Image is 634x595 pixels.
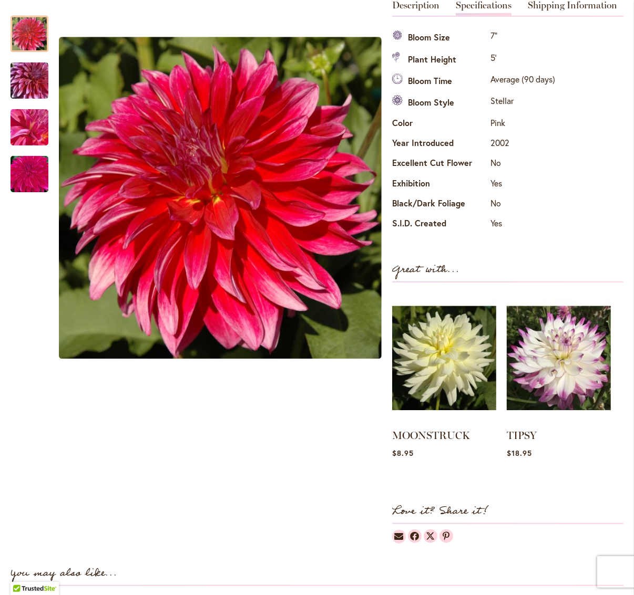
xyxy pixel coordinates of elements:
[488,71,558,92] td: Average (90 days)
[392,114,488,134] th: Color
[392,215,488,235] th: S.I.D. Created
[59,5,430,391] div: Product Images
[488,92,558,114] td: Stellar
[488,114,558,134] td: Pink
[392,154,488,174] th: Excellent Cut Flower
[392,1,439,16] a: Description
[392,503,488,520] strong: Love it? Share it!
[488,49,558,70] td: 5'
[11,99,59,145] div: RASPBERRY PUNCH
[392,293,496,423] img: MOONSTRUCK
[456,1,512,16] a: Specifications
[488,174,558,194] td: Yes
[507,429,537,442] a: TIPSY
[488,195,558,215] td: No
[488,215,558,235] td: Yes
[392,261,459,278] strong: Great with...
[392,429,470,442] a: MOONSTRUCK
[11,5,59,52] div: RASPBERRY PUNCH
[424,529,437,543] a: Dahlias on Twitter
[439,529,453,543] a: Dahlias on Pinterest
[392,195,488,215] th: Black/Dark Foliage
[488,27,558,49] td: 7"
[528,1,617,16] a: Shipping Information
[59,37,382,359] img: RASPBERRY PUNCH
[488,154,558,174] td: No
[11,145,48,192] div: RASPBERRY PUNCH
[392,49,488,70] th: Plant Height
[59,5,382,391] div: RASPBERRY PUNCHRASPBERRY PUNCHRASPBERRY PUNCH
[11,565,117,582] strong: You may also like...
[392,134,488,154] th: Year Introduced
[507,448,532,458] span: $18.95
[392,71,488,92] th: Bloom Time
[59,5,382,391] div: RASPBERRY PUNCH
[11,52,59,99] div: RASPBERRY PUNCH
[392,174,488,194] th: Exhibition
[392,27,488,49] th: Bloom Size
[408,529,422,543] a: Dahlias on Facebook
[488,134,558,154] td: 2002
[8,558,37,587] iframe: Launch Accessibility Center
[392,1,623,235] div: Detailed Product Info
[392,92,488,114] th: Bloom Style
[507,293,611,423] img: TIPSY
[392,448,414,458] span: $8.95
